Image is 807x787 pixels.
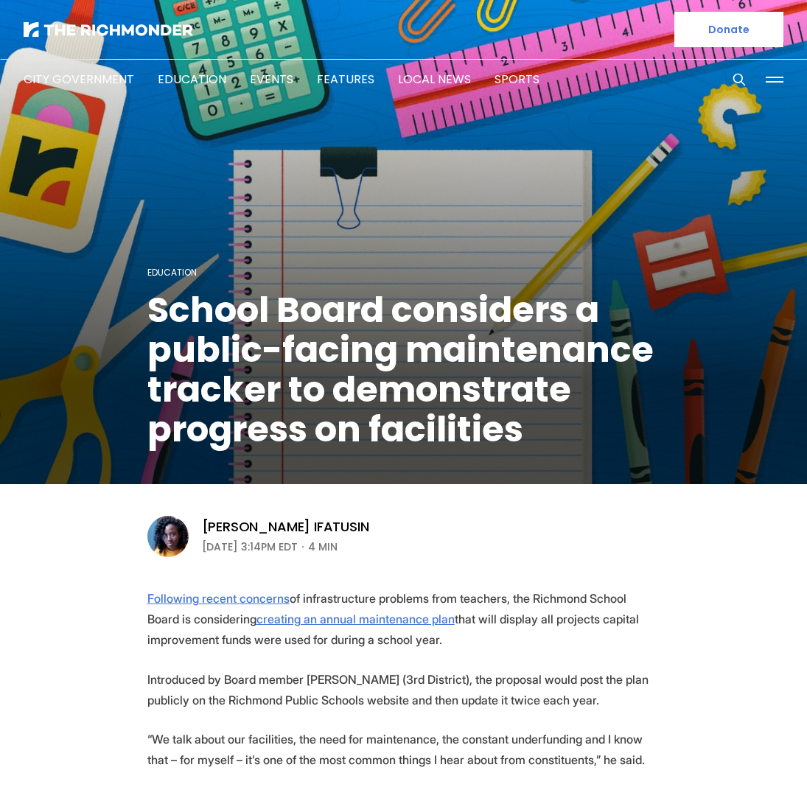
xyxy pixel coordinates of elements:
[674,12,783,47] a: Donate
[158,71,226,88] a: Education
[147,516,189,557] img: Victoria A. Ifatusin
[147,729,660,770] p: “We talk about our facilities, the need for maintenance, the constant underfunding and I know tha...
[250,71,293,88] a: Events
[308,538,338,556] span: 4 min
[147,588,660,650] p: of infrastructure problems from teachers, the Richmond School Board is considering that will disp...
[317,71,374,88] a: Features
[147,591,290,606] a: Following recent concerns
[147,669,660,710] p: Introduced by Board member [PERSON_NAME] (3rd District), the proposal would post the plan publicl...
[495,71,539,88] a: Sports
[398,71,471,88] a: Local News
[24,71,134,88] a: City Government
[147,266,197,279] a: Education
[728,69,750,91] button: Search this site
[256,612,455,626] a: creating an annual maintenance plan
[147,290,660,450] h1: School Board considers a public-facing maintenance tracker to demonstrate progress on facilities
[202,538,298,556] time: [DATE] 3:14PM EDT
[202,518,369,536] a: [PERSON_NAME] Ifatusin
[24,22,193,37] img: The Richmonder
